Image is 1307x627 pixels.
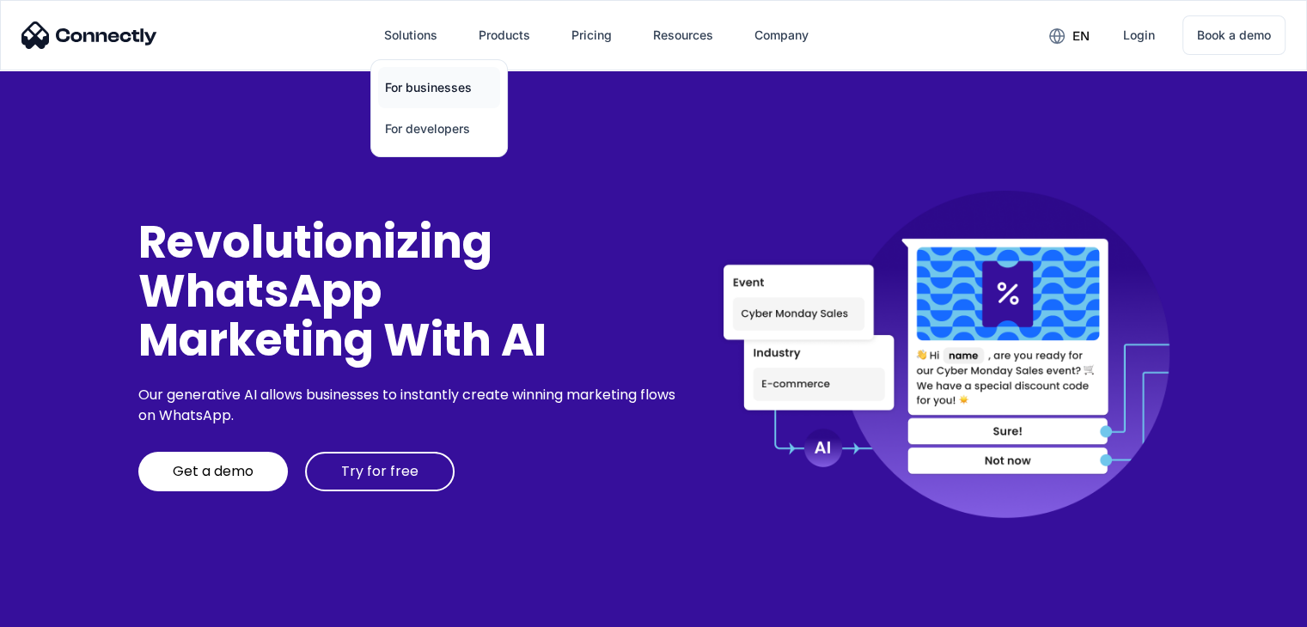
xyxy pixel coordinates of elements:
[384,23,437,47] div: Solutions
[305,452,455,491] a: Try for free
[20,145,72,160] span: Português
[21,21,157,49] img: Connectly Logo
[20,122,62,137] span: Español
[378,108,500,149] a: For developers
[173,463,253,480] div: Get a demo
[639,15,727,56] div: Resources
[370,59,508,157] nav: Solutions
[1035,22,1102,48] div: en
[17,597,103,621] aside: Language selected: English
[4,145,15,156] input: Português
[370,15,451,56] div: Solutions
[138,452,288,491] a: Get a demo
[4,99,15,110] input: English
[741,15,822,56] div: Company
[653,23,713,47] div: Resources
[341,463,418,480] div: Try for free
[20,99,58,113] span: English
[465,15,544,56] div: Products
[34,597,103,621] ul: Language list
[754,23,809,47] div: Company
[378,67,500,108] a: For businesses
[571,23,612,47] div: Pricing
[1182,15,1286,55] a: Book a demo
[1123,23,1155,47] div: Login
[1072,24,1090,48] div: en
[479,23,530,47] div: Products
[1109,15,1169,56] a: Login
[4,122,15,133] input: Español
[558,15,626,56] a: Pricing
[138,217,681,365] div: Revolutionizing WhatsApp Marketing With AI
[138,385,681,426] div: Our generative AI allows businesses to instantly create winning marketing flows on WhatsApp.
